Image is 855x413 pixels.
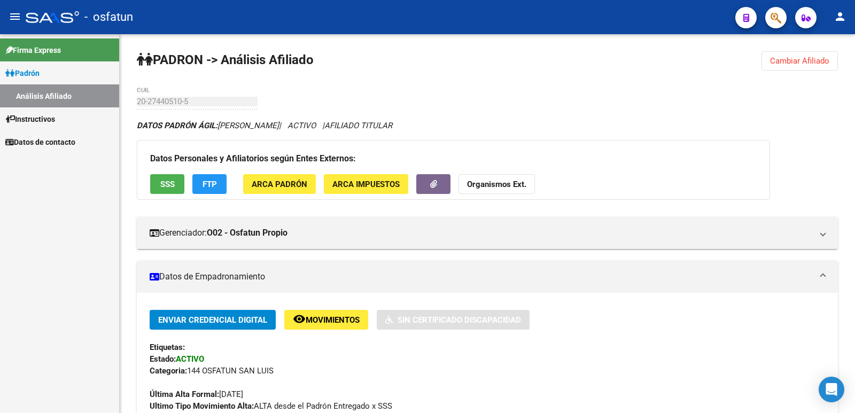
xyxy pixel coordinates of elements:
[176,354,204,364] strong: ACTIVO
[137,52,314,67] strong: PADRON -> Análisis Afiliado
[150,389,243,399] span: [DATE]
[467,180,526,189] strong: Organismos Ext.
[834,10,846,23] mat-icon: person
[819,377,844,402] div: Open Intercom Messenger
[203,180,217,189] span: FTP
[306,315,360,325] span: Movimientos
[5,136,75,148] span: Datos de contacto
[84,5,133,29] span: - osfatun
[5,67,40,79] span: Padrón
[5,113,55,125] span: Instructivos
[324,174,408,194] button: ARCA Impuestos
[150,227,812,239] mat-panel-title: Gerenciador:
[761,51,838,71] button: Cambiar Afiliado
[284,310,368,330] button: Movimientos
[150,310,276,330] button: Enviar Credencial Digital
[150,174,184,194] button: SSS
[160,180,175,189] span: SSS
[150,354,176,364] strong: Estado:
[324,121,392,130] span: AFILIADO TITULAR
[377,310,530,330] button: Sin Certificado Discapacidad
[137,261,838,293] mat-expansion-panel-header: Datos de Empadronamiento
[398,315,521,325] span: Sin Certificado Discapacidad
[458,174,535,194] button: Organismos Ext.
[137,121,279,130] span: [PERSON_NAME]
[293,313,306,325] mat-icon: remove_red_eye
[150,342,185,352] strong: Etiquetas:
[137,217,838,249] mat-expansion-panel-header: Gerenciador:O02 - Osfatun Propio
[332,180,400,189] span: ARCA Impuestos
[150,401,392,411] span: ALTA desde el Padrón Entregado x SSS
[192,174,227,194] button: FTP
[150,389,219,399] strong: Última Alta Formal:
[770,56,829,66] span: Cambiar Afiliado
[252,180,307,189] span: ARCA Padrón
[9,10,21,23] mat-icon: menu
[150,401,254,411] strong: Ultimo Tipo Movimiento Alta:
[150,271,812,283] mat-panel-title: Datos de Empadronamiento
[150,151,757,166] h3: Datos Personales y Afiliatorios según Entes Externos:
[137,121,217,130] strong: DATOS PADRÓN ÁGIL:
[243,174,316,194] button: ARCA Padrón
[137,121,392,130] i: | ACTIVO |
[150,366,187,376] strong: Categoria:
[5,44,61,56] span: Firma Express
[207,227,287,239] strong: O02 - Osfatun Propio
[158,315,267,325] span: Enviar Credencial Digital
[150,365,825,377] div: 144 OSFATUN SAN LUIS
